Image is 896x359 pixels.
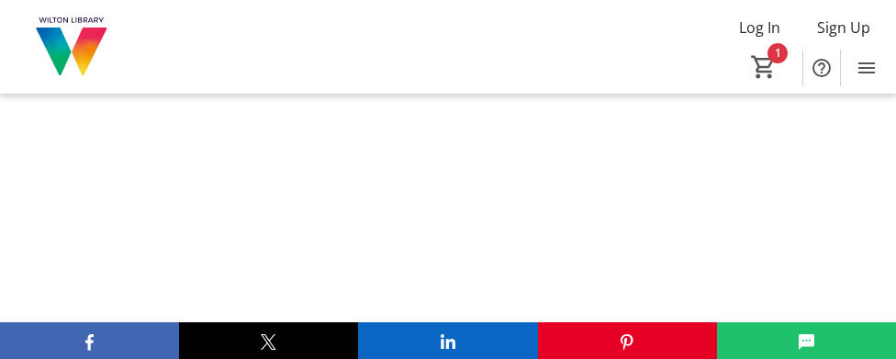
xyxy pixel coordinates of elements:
button: Help [803,50,840,86]
button: X [179,322,358,359]
button: Menu [848,50,885,86]
span: Sign Up [817,17,870,39]
button: LinkedIn [358,322,537,359]
button: Log In [724,13,795,42]
button: Cart [747,50,780,84]
button: Pinterest [538,322,717,359]
button: SMS [717,322,896,359]
span: Log In [739,17,780,39]
img: Wilton Library's Logo [11,13,133,82]
button: Sign Up [802,13,885,42]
